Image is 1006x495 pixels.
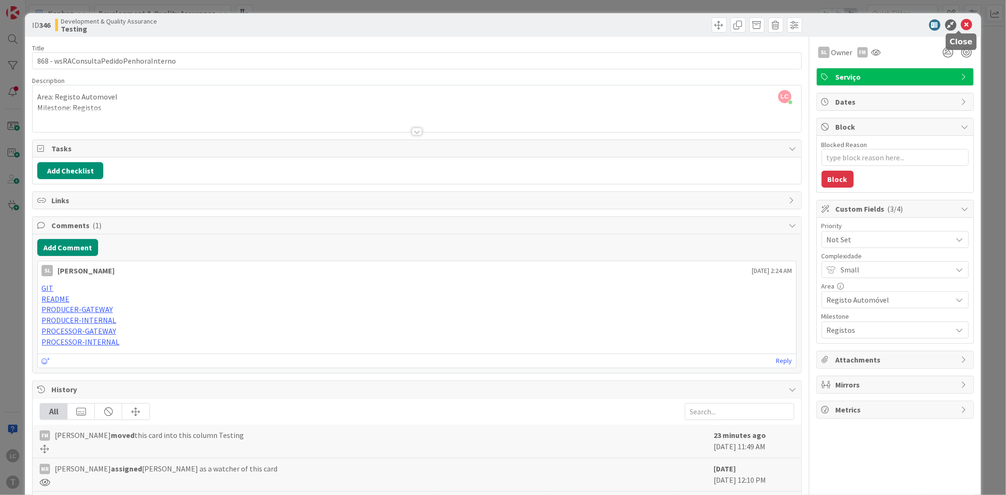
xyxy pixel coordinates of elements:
[55,463,277,474] span: [PERSON_NAME] [PERSON_NAME] as a watcher of this card
[836,379,956,390] span: Mirrors
[51,195,784,206] span: Links
[714,463,794,487] div: [DATE] 12:10 PM
[714,430,766,440] b: 23 minutes ago
[40,464,50,474] div: MR
[778,90,791,103] span: LC
[39,20,50,30] b: 346
[40,404,67,420] div: All
[40,430,50,441] div: FM
[55,429,244,441] span: [PERSON_NAME] this card into this column Testing
[32,52,801,69] input: type card name here...
[822,313,969,320] div: Milestone
[51,384,784,395] span: History
[822,140,867,149] label: Blocked Reason
[42,326,116,336] a: PROCESSOR-GATEWAY
[685,403,794,420] input: Search...
[58,265,115,276] div: [PERSON_NAME]
[42,265,53,276] div: SL
[822,283,969,289] div: Area
[827,293,948,306] span: Registo Automóvel
[92,221,101,230] span: ( 1 )
[822,171,854,188] button: Block
[111,430,134,440] b: moved
[836,71,956,82] span: Serviço
[714,429,794,453] div: [DATE] 11:49 AM
[752,266,792,276] span: [DATE] 2:24 AM
[42,315,116,325] a: PRODUCER-INTERNAL
[827,323,948,337] span: Registos
[32,44,44,52] label: Title
[51,143,784,154] span: Tasks
[111,464,142,473] b: assigned
[51,220,784,231] span: Comments
[836,203,956,214] span: Custom Fields
[822,223,969,229] div: Priority
[831,47,853,58] span: Owner
[841,263,948,276] span: Small
[950,37,973,46] h5: Close
[37,162,103,179] button: Add Checklist
[836,354,956,365] span: Attachments
[818,47,830,58] div: SL
[42,283,53,293] a: GIT
[836,96,956,107] span: Dates
[61,25,157,33] b: Testing
[61,17,157,25] span: Development & Quality Assurance
[836,121,956,132] span: Block
[37,91,796,102] p: Area: Registo Automovel
[776,355,792,367] a: Reply
[714,464,736,473] b: [DATE]
[37,239,98,256] button: Add Comment
[822,253,969,259] div: Complexidade
[32,19,50,31] span: ID
[42,337,119,346] a: PROCESSOR-INTERNAL
[32,76,65,85] span: Description
[37,102,796,113] p: Milestone: Registos
[888,204,903,214] span: ( 3/4 )
[42,305,113,314] a: PRODUCER-GATEWAY
[42,294,69,304] a: README
[836,404,956,415] span: Metrics
[857,47,868,58] div: FM
[827,233,948,246] span: Not Set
